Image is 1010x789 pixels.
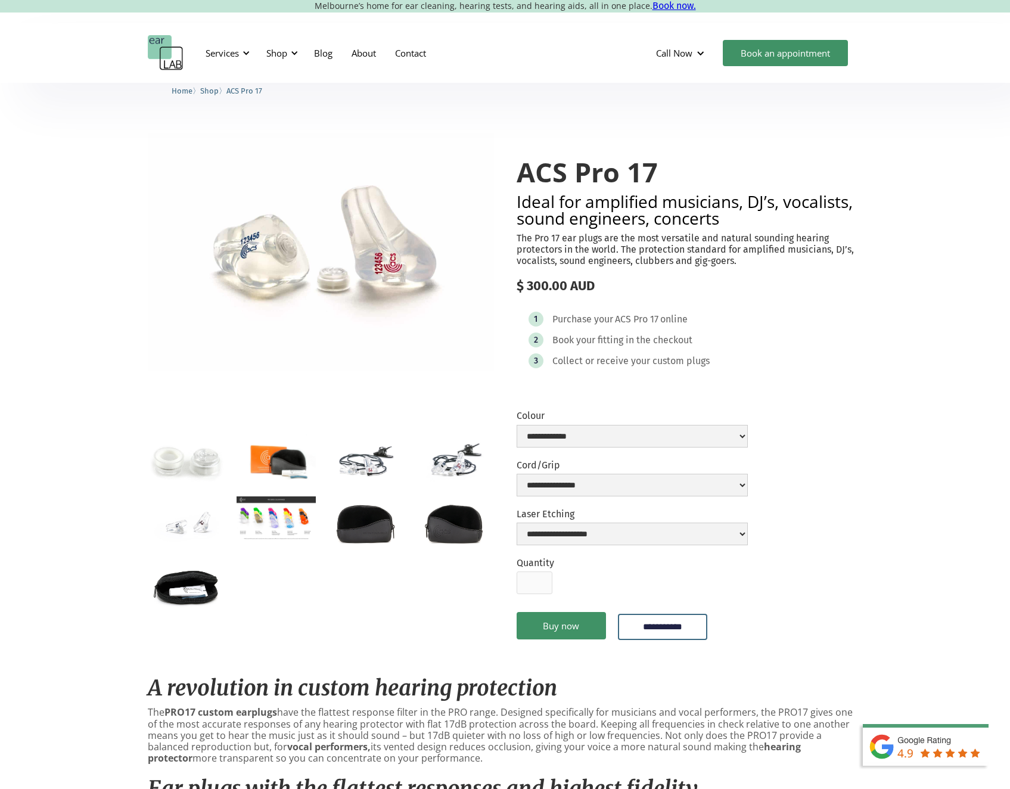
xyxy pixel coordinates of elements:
label: Quantity [517,557,554,569]
a: open lightbox [237,434,316,487]
p: The have the flattest response filter in the PRO range. Designed specifically for musicians and v... [148,707,863,764]
a: open lightbox [148,133,494,371]
a: open lightbox [148,558,227,611]
a: Blog [304,36,342,70]
a: open lightbox [237,496,316,541]
div: online [660,313,688,325]
a: Home [172,85,192,96]
div: $ 300.00 AUD [517,278,863,294]
a: open lightbox [325,496,405,549]
div: Call Now [647,35,717,71]
a: Buy now [517,612,606,639]
div: 2 [534,336,538,344]
h1: ACS Pro 17 [517,157,863,187]
a: open lightbox [148,496,227,549]
a: Book an appointment [723,40,848,66]
div: 1 [534,315,537,324]
div: Purchase your [552,313,613,325]
em: A revolution in custom hearing protection [148,675,557,701]
a: ACS Pro 17 [226,85,262,96]
strong: vocal performers, [287,740,371,753]
div: Shop [266,47,287,59]
label: Laser Etching [517,508,748,520]
strong: hearing protector [148,740,801,765]
div: Services [206,47,239,59]
a: Contact [386,36,436,70]
div: 3 [534,356,538,365]
div: Call Now [656,47,692,59]
span: Home [172,86,192,95]
span: Shop [200,86,219,95]
div: Book your fitting in the checkout [552,334,692,346]
label: Cord/Grip [517,459,748,471]
a: open lightbox [325,434,405,486]
li: 〉 [200,85,226,97]
a: open lightbox [414,496,493,549]
li: 〉 [172,85,200,97]
a: open lightbox [414,434,493,486]
a: open lightbox [148,434,227,486]
label: Colour [517,410,748,421]
a: Shop [200,85,219,96]
div: ACS Pro 17 [615,313,658,325]
p: The Pro 17 ear plugs are the most versatile and natural sounding hearing protectors in the world.... [517,232,863,267]
div: Services [198,35,253,71]
span: ACS Pro 17 [226,86,262,95]
a: About [342,36,386,70]
img: ACS Pro 17 [148,133,494,371]
a: home [148,35,184,71]
h2: Ideal for amplified musicians, DJ’s, vocalists, sound engineers, concerts [517,193,863,226]
strong: PRO17 custom earplugs [164,706,277,719]
div: Shop [259,35,302,71]
div: Collect or receive your custom plugs [552,355,710,367]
